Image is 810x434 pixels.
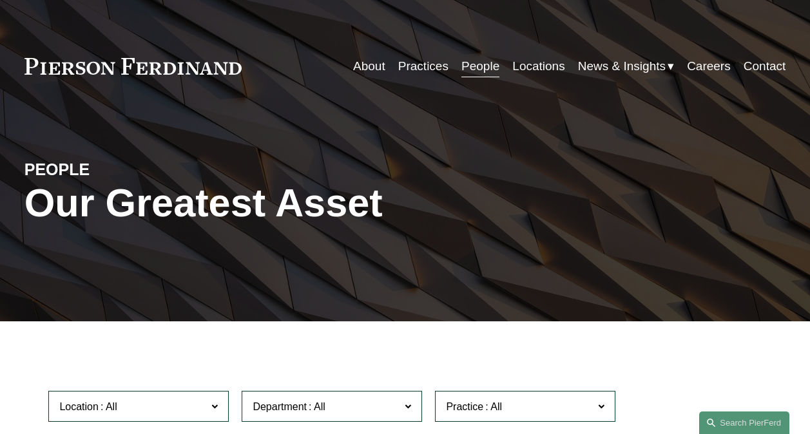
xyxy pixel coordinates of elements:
span: Location [59,401,99,412]
a: folder dropdown [578,54,674,79]
a: Search this site [699,411,789,434]
a: Careers [687,54,731,79]
a: Practices [398,54,448,79]
span: Department [253,401,307,412]
a: About [353,54,385,79]
span: News & Insights [578,55,666,77]
h4: PEOPLE [24,160,215,180]
a: People [461,54,499,79]
h1: Our Greatest Asset [24,180,532,225]
a: Locations [512,54,564,79]
span: Practice [446,401,483,412]
a: Contact [744,54,786,79]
